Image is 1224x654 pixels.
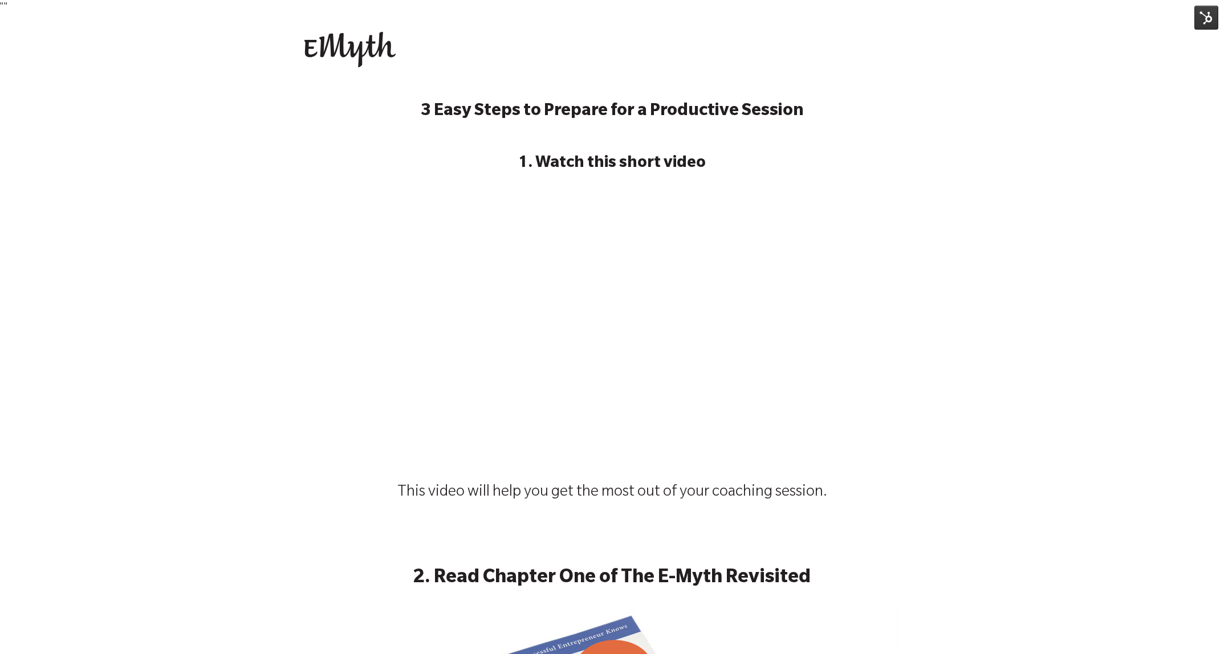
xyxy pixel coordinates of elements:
iframe: Chat Widget [1167,599,1224,654]
strong: 3 Easy Steps to Prepare for a Productive Session [421,103,804,121]
img: EMyth [304,32,396,67]
span: This video will help you get the most out of your coaching session. [397,484,827,501]
strong: 1. Watch this short video [518,156,706,173]
iframe: HubSpot Video [370,190,855,462]
img: HubSpot Tools Menu Toggle [1194,6,1218,30]
strong: 2. Read Chapter One of The E-Myth Revisited [413,569,811,589]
